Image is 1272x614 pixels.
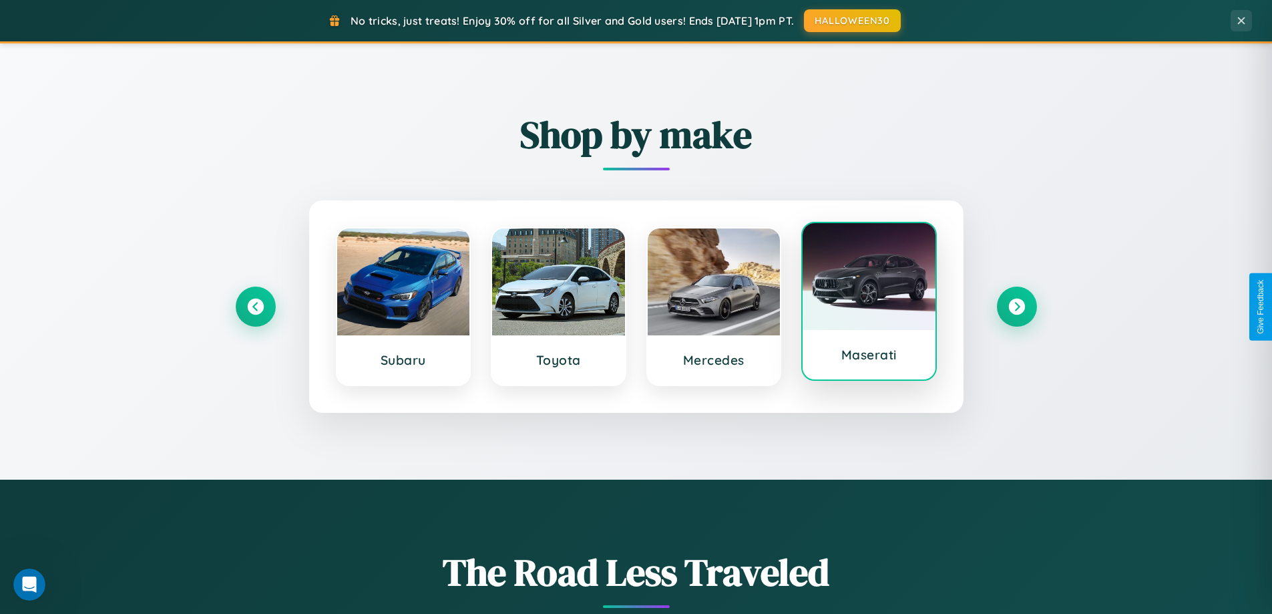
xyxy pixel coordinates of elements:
h3: Mercedes [661,352,767,368]
h2: Shop by make [236,109,1037,160]
h3: Toyota [505,352,612,368]
h1: The Road Less Traveled [236,547,1037,598]
button: HALLOWEEN30 [804,9,901,32]
iframe: Intercom live chat [13,569,45,601]
span: No tricks, just treats! Enjoy 30% off for all Silver and Gold users! Ends [DATE] 1pm PT. [351,14,794,27]
h3: Maserati [816,347,922,363]
h3: Subaru [351,352,457,368]
div: Give Feedback [1256,280,1265,334]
